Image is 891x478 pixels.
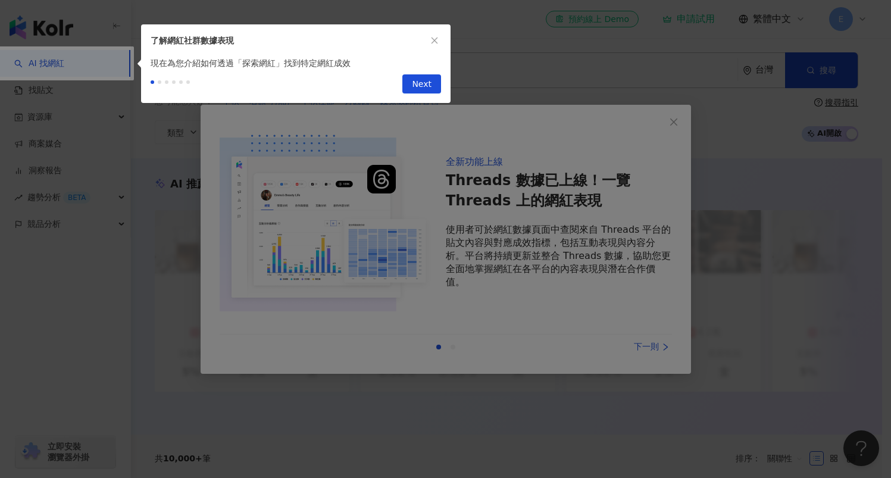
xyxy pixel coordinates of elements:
span: close [430,36,439,45]
span: Next [412,75,432,94]
button: close [428,34,441,47]
div: 了解網紅社群數據表現 [151,34,428,47]
div: 現在為您介紹如何透過「探索網紅」找到特定網紅成效 [141,57,451,70]
button: Next [402,74,441,93]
